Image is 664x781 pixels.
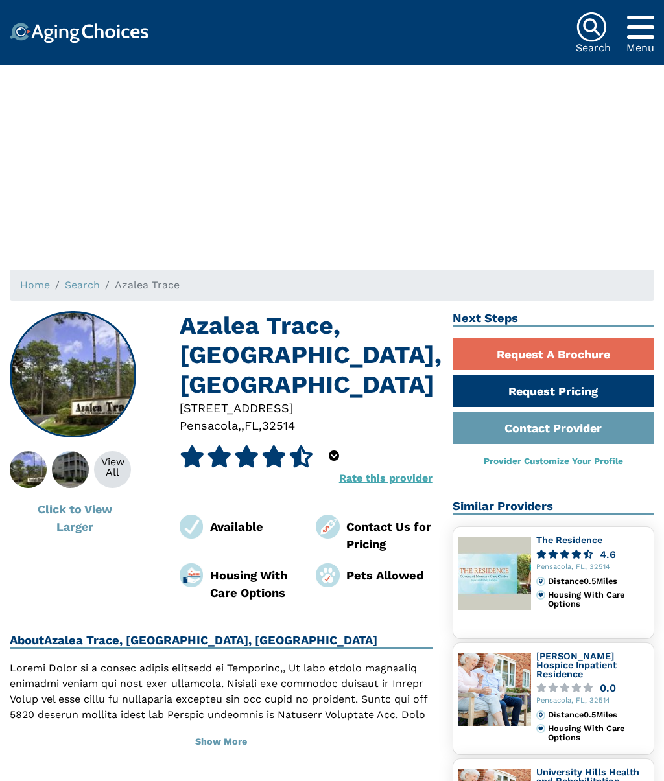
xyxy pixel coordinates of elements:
span: Pensacola, [180,419,241,432]
img: distance.svg [536,710,545,719]
a: Request A Brochure [453,338,654,370]
div: Popover trigger [626,12,654,43]
span: , [241,419,244,432]
span: FL [244,419,259,432]
img: search-icon.svg [576,12,607,43]
nav: breadcrumb [10,270,654,301]
span: Azalea Trace [115,279,180,291]
div: Contact Us for Pricing [346,518,433,554]
img: About Azalea Trace, Pensacola, FL [38,451,103,488]
h1: Azalea Trace, [GEOGRAPHIC_DATA], [GEOGRAPHIC_DATA] [180,311,433,399]
div: Distance 0.5 Miles [548,577,648,586]
div: Pets Allowed [346,566,433,584]
div: Pensacola, FL, 32514 [536,563,648,572]
a: Home [20,279,50,291]
h2: Next Steps [453,311,654,327]
div: Popover trigger [329,445,339,467]
div: Housing With Care Options [548,724,648,743]
span: , [259,419,262,432]
div: Housing With Care Options [210,566,297,602]
div: Menu [626,43,654,53]
div: Distance 0.5 Miles [548,710,648,719]
img: distance.svg [536,577,545,586]
a: 4.6 [536,550,648,559]
a: Rate this provider [339,472,433,484]
a: Contact Provider [453,412,654,444]
div: 32514 [262,417,295,434]
div: Available [210,518,297,535]
img: Azalea Trace, Pensacola, FL [11,312,136,437]
div: 4.6 [600,550,616,559]
a: Search [65,279,100,291]
a: Provider Customize Your Profile [484,456,623,466]
img: primary.svg [536,724,545,733]
a: Request Pricing [453,375,654,407]
h2: Similar Providers [453,499,654,515]
div: View All [94,457,131,478]
div: 0.0 [600,683,616,693]
div: Pensacola, FL, 32514 [536,697,648,705]
img: primary.svg [536,590,545,600]
div: [STREET_ADDRESS] [180,399,433,417]
a: The Residence [536,535,602,545]
h2: About Azalea Trace, [GEOGRAPHIC_DATA], [GEOGRAPHIC_DATA] [10,633,433,649]
button: Show More [10,728,433,756]
div: Housing With Care Options [548,590,648,609]
a: 0.0 [536,683,648,693]
button: Click to View Larger [10,493,139,542]
img: Choice! [10,23,148,43]
div: Search [576,43,611,53]
a: [PERSON_NAME] Hospice Inpatient Residence [536,651,617,679]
